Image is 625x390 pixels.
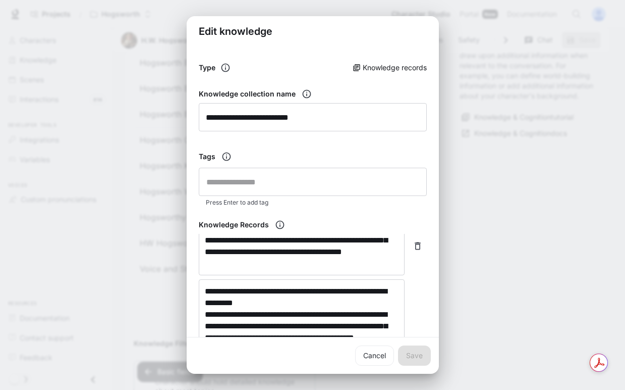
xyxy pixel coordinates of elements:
[187,16,439,46] h2: Edit knowledge
[199,63,215,73] h6: Type
[199,89,296,99] h6: Knowledge collection name
[199,152,215,162] h6: Tags
[363,63,427,73] p: Knowledge records
[199,220,269,230] h6: Knowledge Records
[206,198,420,208] p: Press Enter to add tag
[355,346,394,366] a: Cancel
